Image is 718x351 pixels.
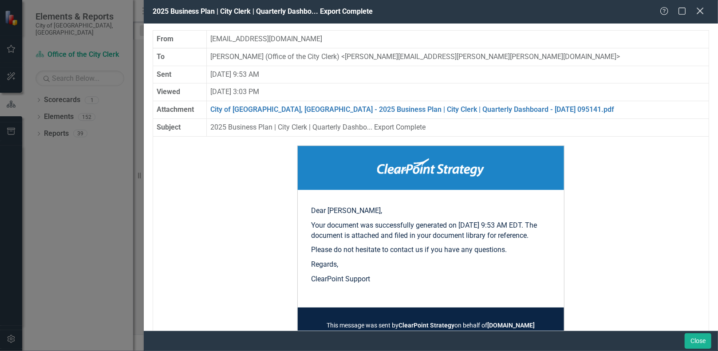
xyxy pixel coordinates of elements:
th: To [153,48,207,66]
img: ClearPoint Strategy [377,158,484,177]
a: City of [GEOGRAPHIC_DATA], [GEOGRAPHIC_DATA] - 2025 Business Plan | City Clerk | Quarterly Dashbo... [210,105,614,114]
td: [DATE] 3:03 PM [207,83,709,101]
span: 2025 Business Plan | City Clerk | Quarterly Dashbo... Export Complete [153,7,373,16]
button: Close [685,333,711,349]
span: > [616,52,620,61]
th: From [153,30,207,48]
th: Sent [153,66,207,83]
p: ClearPoint Support [311,274,551,284]
th: Attachment [153,101,207,119]
strong: ClearPoint Strategy [398,322,454,329]
td: [DATE] 9:53 AM [207,66,709,83]
p: Dear [PERSON_NAME], [311,206,551,216]
span: < [341,52,345,61]
th: Subject [153,119,207,137]
p: Please do not hesitate to contact us if you have any questions. [311,245,551,255]
td: [PERSON_NAME] (Office of the City Clerk) [PERSON_NAME][EMAIL_ADDRESS][PERSON_NAME][PERSON_NAME][D... [207,48,709,66]
p: Regards, [311,260,551,270]
th: Viewed [153,83,207,101]
p: Your document was successfully generated on [DATE] 9:53 AM EDT. The document is attached and file... [311,221,551,241]
td: [EMAIL_ADDRESS][DOMAIN_NAME] [207,30,709,48]
td: 2025 Business Plan | City Clerk | Quarterly Dashbo... Export Complete [207,119,709,137]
